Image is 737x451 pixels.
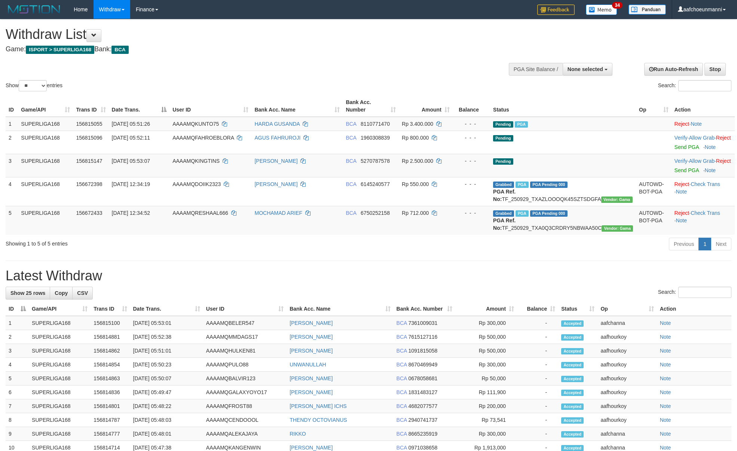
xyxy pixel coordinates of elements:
td: aafhourkoy [597,330,657,344]
span: Copy 5270787578 to clipboard [361,158,390,164]
td: [DATE] 05:50:07 [130,372,203,386]
td: AAAAMQFROST88 [203,399,287,413]
th: Bank Acc. Number: activate to sort column ascending [343,95,399,117]
td: [DATE] 05:52:38 [130,330,203,344]
td: - [517,330,558,344]
a: Note [705,167,716,173]
td: 7 [6,399,29,413]
td: · · [672,131,735,154]
td: 9 [6,427,29,441]
a: Reject [675,181,689,187]
span: None selected [568,66,603,72]
b: PGA Ref. No: [493,189,516,202]
th: Balance: activate to sort column ascending [517,302,558,316]
a: Copy [50,287,73,299]
span: BCA [397,334,407,340]
td: Rp 200,000 [455,399,517,413]
th: Game/API: activate to sort column ascending [18,95,73,117]
td: [DATE] 05:51:01 [130,344,203,358]
td: 1 [6,117,18,131]
a: [PERSON_NAME] [290,334,333,340]
td: · · [672,154,735,177]
th: Op: activate to sort column ascending [636,95,672,117]
td: SUPERLIGA168 [29,386,91,399]
td: SUPERLIGA168 [29,358,91,372]
td: [DATE] 05:48:03 [130,413,203,427]
span: Accepted [561,376,584,382]
span: Copy 8110771470 to clipboard [361,121,390,127]
span: AAAAMQKINGTINS [172,158,220,164]
label: Show entries [6,80,62,91]
a: [PERSON_NAME] [290,375,333,381]
span: BCA [346,181,356,187]
span: Accepted [561,403,584,410]
th: Date Trans.: activate to sort column descending [109,95,170,117]
span: [DATE] 05:51:26 [112,121,150,127]
td: 1 [6,316,29,330]
span: Copy 6750252158 to clipboard [361,210,390,216]
td: Rp 111,900 [455,386,517,399]
td: aafhourkoy [597,413,657,427]
a: Note [676,217,687,223]
span: Grabbed [493,210,514,217]
a: Note [660,403,671,409]
span: Pending [493,121,513,128]
span: BCA [346,158,356,164]
td: - [517,344,558,358]
a: RIKKO [290,431,306,437]
td: · · [672,206,735,235]
span: Copy [55,290,68,296]
span: BCA [397,389,407,395]
td: SUPERLIGA168 [18,206,73,235]
td: aafhourkoy [597,344,657,358]
h4: Game: Bank: [6,46,484,53]
span: Pending [493,135,513,141]
td: SUPERLIGA168 [29,399,91,413]
a: Reject [675,121,689,127]
th: Action [672,95,735,117]
span: Accepted [561,390,584,396]
span: Show 25 rows [10,290,45,296]
th: Status [490,95,636,117]
td: Rp 50,000 [455,372,517,386]
td: SUPERLIGA168 [29,372,91,386]
td: 8 [6,413,29,427]
span: · [689,158,716,164]
span: Rp 800.000 [402,135,429,141]
h1: Withdraw List [6,27,484,42]
span: Vendor URL: https://trx31.1velocity.biz [602,225,633,232]
label: Search: [658,287,731,298]
span: 156815096 [76,135,102,141]
span: Rp 550.000 [402,181,429,187]
span: Copy 8665235919 to clipboard [408,431,437,437]
span: AAAAMQDOIIK2323 [172,181,221,187]
span: Accepted [561,348,584,354]
td: Rp 300,000 [455,358,517,372]
span: BCA [397,375,407,381]
div: - - - [456,157,487,165]
td: - [517,386,558,399]
span: Rp 2.500.000 [402,158,433,164]
a: Note [660,417,671,423]
td: AAAAMQPULO88 [203,358,287,372]
label: Search: [658,80,731,91]
span: Rp 712.000 [402,210,429,216]
span: Copy 8670469949 to clipboard [408,362,437,368]
select: Showentries [19,80,47,91]
span: 34 [612,2,622,9]
span: Vendor URL: https://trx31.1velocity.biz [601,196,633,203]
a: Verify [675,158,688,164]
a: [PERSON_NAME] [290,320,333,326]
a: Note [660,334,671,340]
a: Reject [675,210,689,216]
span: [DATE] 05:53:07 [112,158,150,164]
a: Run Auto-Refresh [644,63,703,76]
th: User ID: activate to sort column ascending [169,95,251,117]
span: Accepted [561,417,584,424]
td: 156814863 [91,372,130,386]
a: Note [660,431,671,437]
span: BCA [111,46,128,54]
span: BCA [397,431,407,437]
td: 156814777 [91,427,130,441]
th: Game/API: activate to sort column ascending [29,302,91,316]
